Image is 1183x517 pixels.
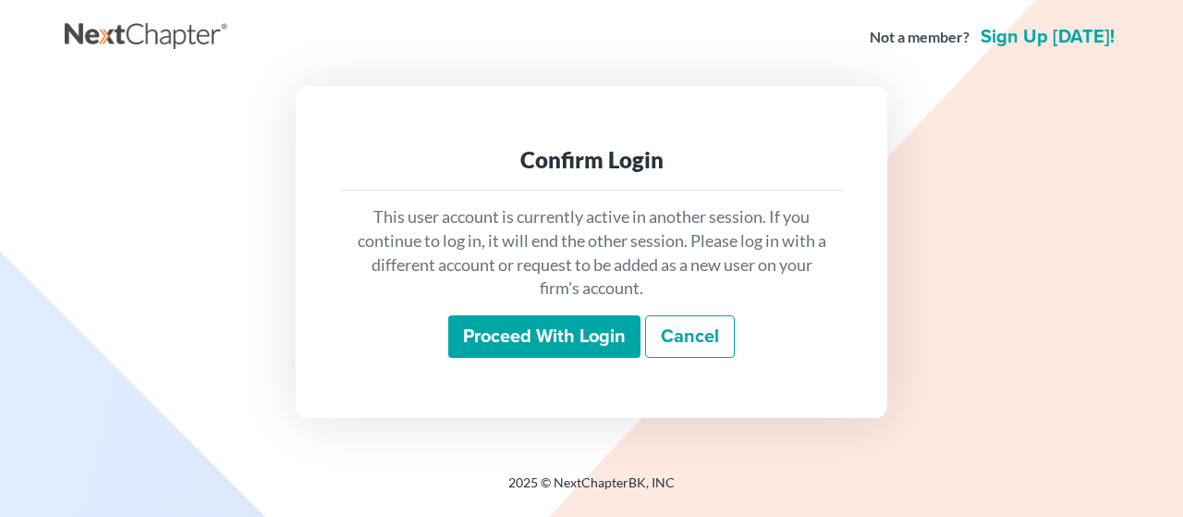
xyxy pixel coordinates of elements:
[870,27,970,48] strong: Not a member?
[65,474,1118,507] div: 2025 © NextChapterBK, INC
[355,145,828,175] div: Confirm Login
[977,28,1118,46] a: Sign up [DATE]!
[355,205,828,301] p: This user account is currently active in another session. If you continue to log in, it will end ...
[448,315,640,358] input: Proceed with login
[645,315,735,358] a: Cancel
